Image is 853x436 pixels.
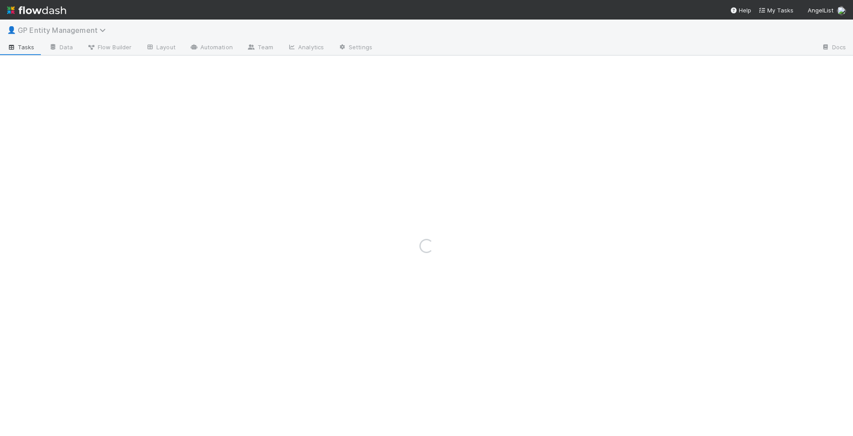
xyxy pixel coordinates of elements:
a: Layout [139,41,183,55]
span: Tasks [7,43,35,52]
span: Flow Builder [87,43,132,52]
a: Team [240,41,280,55]
a: Flow Builder [80,41,139,55]
span: My Tasks [758,7,793,14]
span: AngelList [808,7,833,14]
a: Analytics [280,41,331,55]
div: Help [730,6,751,15]
img: avatar_892eb56c-5b5a-46db-bf0b-2a9023d0e8f8.png [837,6,846,15]
a: Docs [814,41,853,55]
a: Settings [331,41,379,55]
a: My Tasks [758,6,793,15]
a: Automation [183,41,240,55]
span: GP Entity Management [18,26,110,35]
img: logo-inverted-e16ddd16eac7371096b0.svg [7,3,66,18]
span: 👤 [7,26,16,34]
a: Data [42,41,80,55]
